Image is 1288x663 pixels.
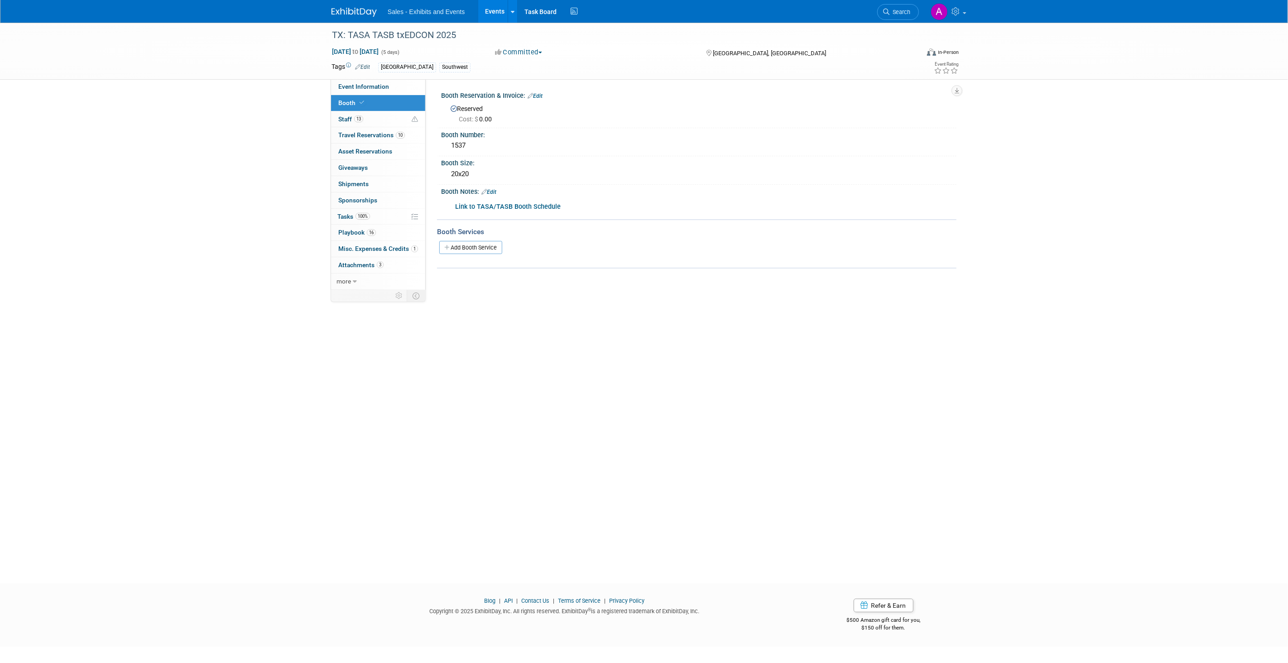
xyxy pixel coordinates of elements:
a: Refer & Earn [854,599,913,612]
a: Misc. Expenses & Credits1 [331,241,425,257]
span: 10 [396,132,405,139]
a: Privacy Policy [609,597,644,604]
span: Search [889,9,910,15]
span: more [336,278,351,285]
span: Cost: $ [459,115,479,123]
a: Staff13 [331,111,425,127]
span: 100% [356,213,370,220]
div: 20x20 [448,167,950,181]
a: Edit [481,189,496,195]
img: Format-Inperson.png [927,48,936,56]
a: more [331,274,425,289]
i: Booth reservation complete [360,100,364,105]
button: Committed [492,48,546,57]
span: Potential Scheduling Conflict -- at least one attendee is tagged in another overlapping event. [412,115,418,124]
span: Shipments [338,180,369,187]
a: Playbook16 [331,225,425,240]
td: Tags [332,62,370,72]
span: Asset Reservations [338,148,392,155]
span: Event Information [338,83,389,90]
span: Sales - Exhibits and Events [388,8,465,15]
td: Toggle Event Tabs [407,290,426,302]
a: Terms of Service [558,597,601,604]
a: Attachments3 [331,257,425,273]
div: 1537 [448,139,950,153]
span: Travel Reservations [338,131,405,139]
span: | [514,597,520,604]
span: | [602,597,608,604]
a: Tasks100% [331,209,425,225]
a: Blog [484,597,495,604]
div: Booth Number: [441,128,956,139]
a: Add Booth Service [439,241,502,254]
div: $150 off for them. [811,624,957,632]
span: Sponsorships [338,197,377,204]
a: Asset Reservations [331,144,425,159]
span: Misc. Expenses & Credits [338,245,418,252]
a: Booth [331,95,425,111]
span: 0.00 [459,115,495,123]
div: In-Person [937,49,959,56]
td: Personalize Event Tab Strip [391,290,407,302]
span: 13 [354,115,363,122]
a: Search [877,4,919,20]
div: Booth Services [437,227,956,237]
span: 3 [377,261,384,268]
div: Southwest [439,62,471,72]
a: Shipments [331,176,425,192]
div: TX: TASA TASB txEDCON 2025 [329,27,905,43]
div: Booth Notes: [441,185,956,197]
img: Albert Martinez [931,3,948,20]
span: Playbook [338,229,376,236]
div: [GEOGRAPHIC_DATA] [378,62,436,72]
span: 1 [411,245,418,252]
a: Sponsorships [331,192,425,208]
a: Edit [528,93,543,99]
div: Event Format [865,47,959,61]
span: to [351,48,360,55]
div: Reserved [448,102,950,124]
a: Giveaways [331,160,425,176]
div: Event Rating [934,62,958,67]
span: Tasks [337,213,370,220]
span: | [551,597,557,604]
div: $500 Amazon gift card for you, [811,610,957,631]
a: Travel Reservations10 [331,127,425,143]
div: Booth Reservation & Invoice: [441,89,956,101]
a: API [504,597,513,604]
a: Edit [355,64,370,70]
div: Booth Size: [441,156,956,168]
span: Staff [338,115,363,123]
sup: ® [588,607,591,612]
span: [GEOGRAPHIC_DATA], [GEOGRAPHIC_DATA] [713,50,826,57]
span: (5 days) [380,49,399,55]
span: Attachments [338,261,384,269]
img: ExhibitDay [332,8,377,17]
span: Booth [338,99,366,106]
span: Giveaways [338,164,368,171]
span: 16 [367,229,376,236]
div: Copyright © 2025 ExhibitDay, Inc. All rights reserved. ExhibitDay is a registered trademark of Ex... [332,605,797,615]
span: [DATE] [DATE] [332,48,379,56]
a: Event Information [331,79,425,95]
a: Contact Us [521,597,549,604]
span: | [497,597,503,604]
a: Link to TASA/TASB Booth Schedule [455,203,561,211]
